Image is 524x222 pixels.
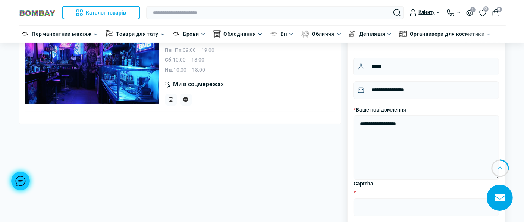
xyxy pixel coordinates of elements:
[213,30,221,38] img: Обладнання
[479,9,486,17] a: 0
[312,30,335,38] a: Обличчя
[19,9,56,16] img: BOMBAY
[224,30,256,38] a: Обладнання
[349,30,356,38] img: Депіляція
[359,30,385,38] a: Депіляція
[280,30,287,38] a: Вії
[165,56,215,64] li: 10:00 – 18:00
[165,46,215,54] li: 09:00 – 19:00
[116,30,158,38] a: Товари для тату
[393,9,401,16] button: Search
[492,9,500,16] button: 0
[165,57,173,63] b: Сб:
[497,7,502,12] span: 0
[353,58,499,75] input: Username
[183,30,199,38] a: Брови
[165,81,335,88] div: Ми в соцмережах
[470,7,476,12] span: 1
[410,30,484,38] a: Органайзери для косметики
[165,66,215,74] li: 10:00 – 18:00
[106,30,113,38] img: Товари для тату
[354,106,406,115] label: Ваше повідомлення
[466,9,473,16] button: 1
[399,30,407,38] img: Органайзери для косметики
[270,30,277,38] img: Вії
[483,6,489,12] span: 0
[165,47,183,53] b: Пн–Пт:
[353,81,499,99] input: email
[165,67,174,73] b: Нд:
[301,30,309,38] img: Обличчя
[32,30,92,38] a: Перманентний макіяж
[62,6,141,19] button: Каталог товарів
[22,30,29,38] img: Перманентний макіяж
[25,34,159,104] img: BOMBAY
[354,180,499,188] legend: Captcha
[173,30,180,38] img: Брови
